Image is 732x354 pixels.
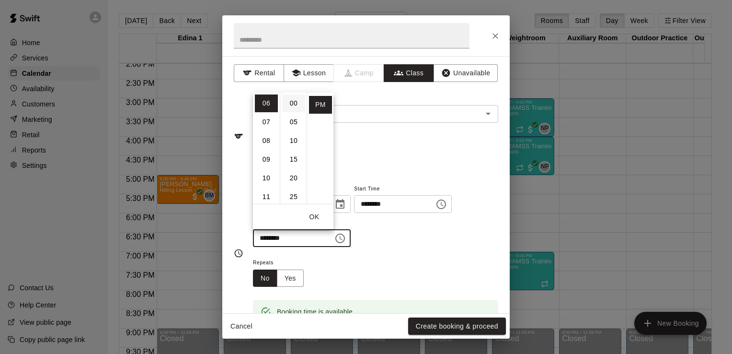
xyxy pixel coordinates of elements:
[277,303,353,320] div: Booking time is available
[487,27,504,45] button: Close
[255,132,278,150] li: 8 hours
[299,208,330,226] button: OK
[234,248,243,258] svg: Timing
[284,64,334,82] button: Lesson
[253,93,280,204] ul: Select hours
[282,169,305,187] li: 20 minutes
[234,64,284,82] button: Rental
[255,94,278,112] li: 6 hours
[331,195,350,214] button: Choose date, selected date is Sep 22, 2025
[307,93,333,204] ul: Select meridiem
[432,195,451,214] button: Choose time, selected time is 5:00 PM
[408,318,506,335] button: Create booking & proceed
[255,169,278,187] li: 10 hours
[253,270,277,287] button: No
[282,132,305,150] li: 10 minutes
[354,183,452,196] span: Start Time
[277,270,304,287] button: Yes
[282,113,305,131] li: 5 minutes
[334,64,384,82] span: Camps can only be created in the Services page
[226,318,257,335] button: Cancel
[280,93,307,204] ul: Select minutes
[434,64,498,82] button: Unavailable
[282,94,305,112] li: 0 minutes
[253,257,311,270] span: Repeats
[234,131,243,141] svg: Service
[481,107,495,120] button: Open
[255,188,278,206] li: 11 hours
[255,113,278,131] li: 7 hours
[253,270,304,287] div: outlined button group
[282,188,305,206] li: 25 minutes
[331,229,350,248] button: Choose time, selected time is 6:30 PM
[384,64,434,82] button: Class
[255,151,278,168] li: 9 hours
[282,151,305,168] li: 15 minutes
[309,96,332,114] li: PM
